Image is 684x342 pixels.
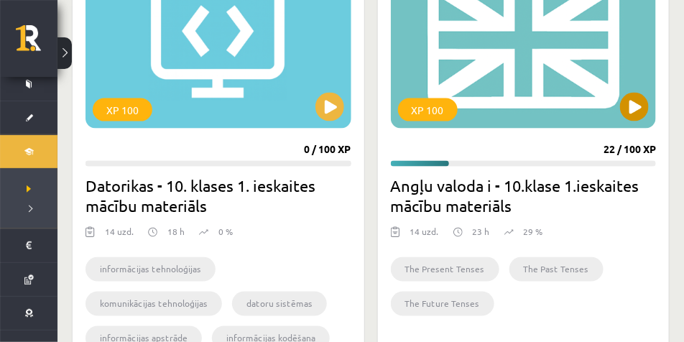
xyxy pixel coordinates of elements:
li: The Future Tenses [391,292,494,316]
div: 14 uzd. [410,226,439,247]
li: The Present Tenses [391,257,499,282]
li: The Past Tenses [509,257,604,282]
li: komunikācijas tehnoloģijas [85,292,222,316]
div: 14 uzd. [105,226,134,247]
p: 29 % [524,226,543,239]
div: XP 100 [398,98,458,121]
li: datoru sistēmas [232,292,327,316]
li: informācijas tehnoloģijas [85,257,216,282]
a: Rīgas 1. Tālmācības vidusskola [16,25,57,61]
h2: Datorikas - 10. klases 1. ieskaites mācību materiāls [85,175,351,216]
p: 18 h [167,226,185,239]
div: XP 100 [93,98,152,121]
p: 0 % [218,226,233,239]
h2: Angļu valoda i - 10.klase 1.ieskaites mācību materiāls [391,175,657,216]
p: 23 h [473,226,490,239]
